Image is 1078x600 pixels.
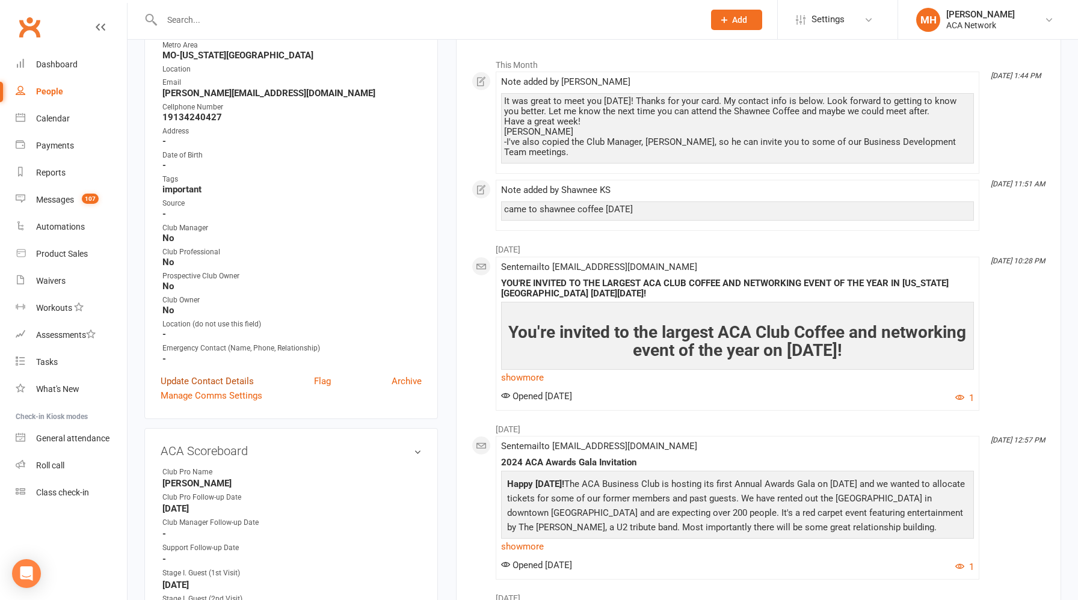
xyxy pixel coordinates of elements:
div: [PERSON_NAME] [946,9,1015,20]
div: General attendance [36,433,109,443]
div: Support Follow-up Date [162,542,262,554]
strong: - [162,209,422,219]
div: People [36,87,63,96]
div: Product Sales [36,249,88,259]
a: Roll call [16,452,127,479]
strong: - [162,528,422,539]
a: Automations [16,213,127,240]
div: Assessments [36,330,96,340]
strong: No [162,257,422,268]
div: Note added by [PERSON_NAME] [501,77,974,87]
span: Sent email to [EMAIL_ADDRESS][DOMAIN_NAME] [501,441,697,452]
div: 2024 ACA Awards Gala Invitation [501,458,974,468]
i: [DATE] 10:28 PM [991,257,1045,265]
h3: ACA Scoreboard [161,444,422,458]
div: Emergency Contact (Name, Phone, Relationship) [162,343,422,354]
div: Date of Birth [162,150,422,161]
a: Messages 107 [16,186,127,213]
div: Cellphone Number [162,102,422,113]
p: Hope you can be our guest! [504,537,971,555]
a: show more [501,538,974,555]
div: Location [162,64,422,75]
strong: - [162,354,422,364]
div: Metro Area [162,40,422,51]
div: Address [162,126,422,137]
div: Tasks [36,357,58,367]
div: Payments [36,141,74,150]
a: Update Contact Details [161,374,254,388]
div: Reports [36,168,66,177]
div: Workouts [36,303,72,313]
div: Club Professional [162,246,422,258]
a: Workouts [16,295,127,322]
strong: [PERSON_NAME] [162,478,422,489]
a: People [16,78,127,105]
strong: [PERSON_NAME][EMAIL_ADDRESS][DOMAIN_NAME] [162,88,422,99]
strong: - [162,554,422,565]
div: came to shawnee coffee [DATE] [504,204,971,215]
div: Location (do not use this field) [162,319,422,330]
a: Clubworx [14,12,45,42]
i: [DATE] 11:51 AM [991,180,1045,188]
a: show more [501,369,974,386]
li: This Month [472,52,1046,72]
a: Dashboard [16,51,127,78]
li: [DATE] [472,417,1046,436]
div: It was great to meet you [DATE]! Thanks for your card. My contact info is below. Look forward to ... [504,96,971,158]
div: Calendar [36,114,70,123]
a: Reports [16,159,127,186]
div: Tags [162,174,422,185]
i: [DATE] 12:57 PM [991,436,1045,444]
strong: - [162,160,422,171]
div: Messages [36,195,74,204]
span: Add [732,15,747,25]
a: Manage Comms Settings [161,388,262,403]
div: YOU'RE INVITED TO THE LARGEST ACA CLUB COFFEE AND NETWORKING EVENT OF THE YEAR IN [US_STATE][GEOG... [501,278,974,299]
div: Source [162,198,422,209]
div: Club Owner [162,295,422,306]
strong: No [162,281,422,292]
span: 107 [82,194,99,204]
div: Club Pro Name [162,467,262,478]
i: [DATE] 1:44 PM [991,72,1041,80]
p: The ACA Business Club is hosting its first Annual Awards Gala on [DATE] and we wanted to allocate... [504,477,971,537]
a: Archive [392,374,422,388]
span: Sent email to [EMAIL_ADDRESS][DOMAIN_NAME] [501,262,697,272]
div: Prospective Club Owner [162,271,422,282]
div: Club Manager [162,222,422,234]
a: Waivers [16,268,127,295]
div: What's New [36,384,79,394]
span: Settings [812,6,845,33]
a: Payments [16,132,127,159]
span: Opened [DATE] [501,560,572,571]
span: Opened [DATE] [501,391,572,402]
div: Stage I. Guest (1st Visit) [162,568,262,579]
a: General attendance kiosk mode [16,425,127,452]
a: Assessments [16,322,127,349]
div: Dashboard [36,60,78,69]
div: Email [162,77,422,88]
strong: important [162,184,422,195]
strong: No [162,233,422,243]
a: Product Sales [16,240,127,268]
button: Add [711,10,762,30]
strong: [DATE] [162,580,422,590]
strong: MO-[US_STATE][GEOGRAPHIC_DATA] [162,50,422,61]
li: [DATE] [472,237,1046,256]
strong: No [162,305,422,316]
strong: - [162,329,422,340]
input: Search... [158,11,695,28]
div: MH [916,8,940,32]
a: Flag [314,374,331,388]
div: Roll call [36,461,64,470]
div: ACA Network [946,20,1015,31]
strong: - [162,136,422,147]
button: 1 [955,560,974,574]
div: Automations [36,222,85,231]
span: Happy [DATE]! [507,479,564,489]
a: Calendar [16,105,127,132]
a: What's New [16,376,127,403]
button: 1 [955,391,974,405]
a: Class kiosk mode [16,479,127,506]
div: Open Intercom Messenger [12,559,41,588]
